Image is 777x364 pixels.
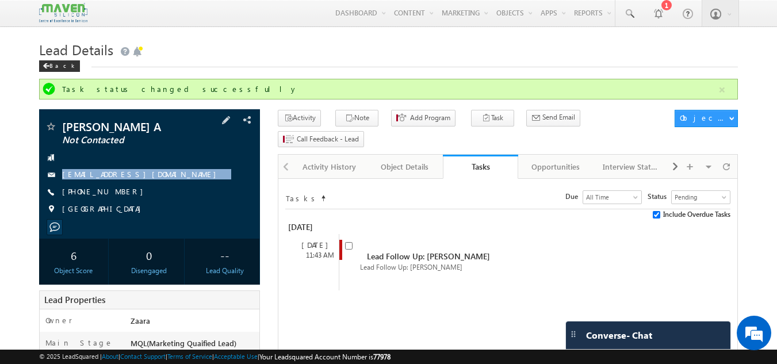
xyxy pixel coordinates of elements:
[167,352,212,360] a: Terms of Service
[360,263,462,271] span: Lead Follow Up: [PERSON_NAME]
[586,330,652,340] span: Converse - Chat
[62,204,147,215] span: [GEOGRAPHIC_DATA]
[292,155,368,179] a: Activity History
[45,338,113,348] label: Main Stage
[278,110,321,127] button: Activity
[518,155,594,179] a: Opportunities
[45,315,72,325] label: Owner
[128,338,260,354] div: MQL(Marketing Quaified Lead)
[443,155,518,179] a: Tasks
[672,192,727,202] span: Pending
[583,190,642,204] a: All Time
[367,251,490,262] span: Lead Follow Up: [PERSON_NAME]
[214,352,258,360] a: Acceptable Use
[62,169,222,179] a: [EMAIL_ADDRESS][DOMAIN_NAME]
[680,113,729,123] div: Object Actions
[102,352,118,360] a: About
[583,192,638,202] span: All Time
[42,244,106,266] div: 6
[368,155,443,179] a: Object Details
[291,250,339,260] div: 11:43 AM
[542,112,575,122] span: Send Email
[663,209,730,220] span: Include Overdue Tasks
[44,294,105,305] span: Lead Properties
[120,352,166,360] a: Contact Support
[471,110,514,127] button: Task
[39,40,113,59] span: Lead Details
[278,131,364,148] button: Call Feedback - Lead
[156,282,209,298] em: Start Chat
[373,352,391,361] span: 77978
[648,191,671,202] span: Status
[675,110,738,127] button: Object Actions
[62,121,198,132] span: [PERSON_NAME] A
[377,160,432,174] div: Object Details
[39,60,80,72] div: Back
[39,351,391,362] span: © 2025 LeadSquared | | | | |
[297,134,359,144] span: Call Feedback - Lead
[15,106,210,273] textarea: Type your message and hit 'Enter'
[42,266,106,276] div: Object Score
[62,84,718,94] div: Task status changed successfully
[526,110,580,127] button: Send Email
[193,266,257,276] div: Lead Quality
[193,244,257,266] div: --
[291,240,339,250] div: [DATE]
[60,60,193,75] div: Chat with us now
[62,186,149,198] span: [PHONE_NUMBER]
[285,190,320,204] td: Tasks
[20,60,48,75] img: d_60004797649_company_0_60004797649
[117,244,181,266] div: 0
[569,329,578,339] img: carter-drag
[39,3,87,23] img: Custom Logo
[189,6,216,33] div: Minimize live chat window
[320,191,326,201] span: Sort Timeline
[391,110,456,127] button: Add Program
[527,160,583,174] div: Opportunities
[285,220,338,234] div: [DATE]
[301,160,357,174] div: Activity History
[39,60,86,70] a: Back
[131,316,150,325] span: Zaara
[603,160,659,174] div: Interview Status
[259,352,391,361] span: Your Leadsquared Account Number is
[335,110,378,127] button: Note
[117,266,181,276] div: Disengaged
[62,135,198,146] span: Not Contacted
[594,155,669,179] a: Interview Status
[671,190,730,204] a: Pending
[451,161,510,172] div: Tasks
[410,113,450,123] span: Add Program
[565,191,583,202] span: Due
